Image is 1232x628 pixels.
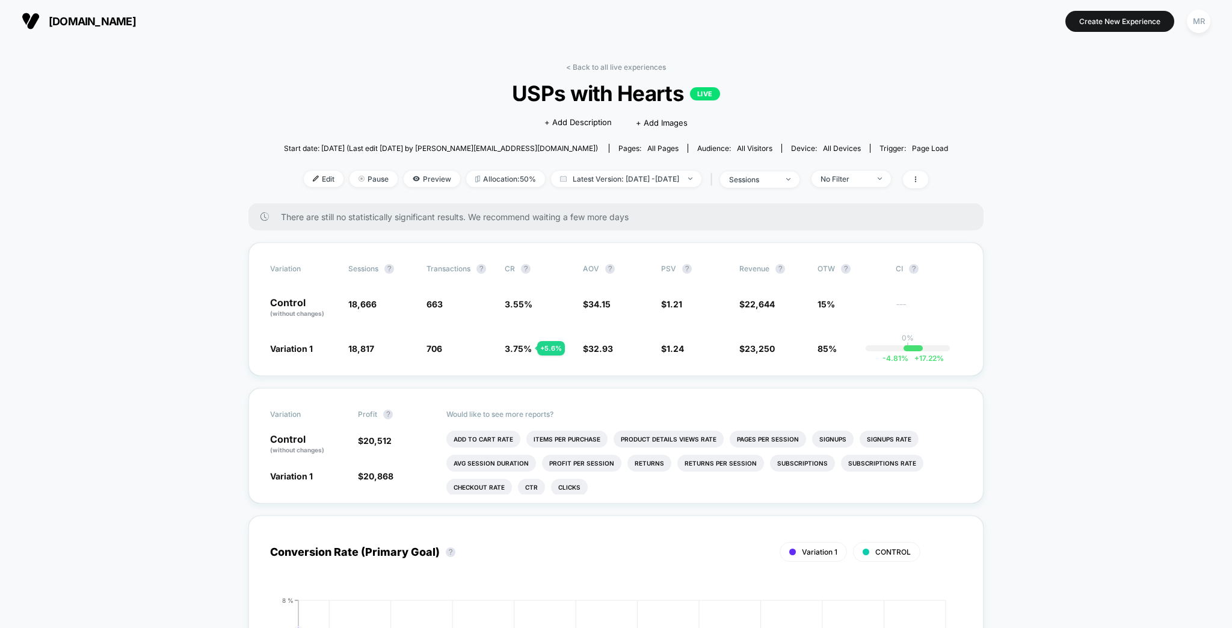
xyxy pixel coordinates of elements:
[618,144,679,153] div: Pages:
[882,354,908,363] span: -4.81 %
[542,455,621,472] li: Profit Per Session
[605,264,615,274] button: ?
[49,15,136,28] span: [DOMAIN_NAME]
[383,410,393,419] button: ?
[896,301,962,318] span: ---
[270,264,336,274] span: Variation
[282,597,294,604] tspan: 8 %
[518,479,545,496] li: Ctr
[304,171,343,187] span: Edit
[677,455,764,472] li: Returns Per Session
[661,343,684,354] span: $
[878,177,882,180] img: end
[18,11,140,31] button: [DOMAIN_NAME]
[812,431,854,448] li: Signups
[909,264,919,274] button: ?
[730,431,806,448] li: Pages Per Session
[313,176,319,182] img: edit
[907,342,909,351] p: |
[697,144,772,153] div: Audience:
[466,171,545,187] span: Allocation: 50%
[476,264,486,274] button: ?
[908,354,944,363] span: 17.22 %
[358,410,377,419] span: Profit
[875,547,911,556] span: CONTROL
[270,434,346,455] p: Control
[446,410,962,419] p: Would like to see more reports?
[427,299,443,309] span: 663
[879,144,948,153] div: Trigger:
[270,298,336,318] p: Control
[22,12,40,30] img: Visually logo
[775,264,785,274] button: ?
[446,479,512,496] li: Checkout Rate
[270,343,313,354] span: Variation 1
[566,63,666,72] a: < Back to all live experiences
[551,479,588,496] li: Clicks
[544,117,612,129] span: + Add Description
[446,431,520,448] li: Add To Cart Rate
[348,264,378,273] span: Sessions
[647,144,679,153] span: all pages
[350,171,398,187] span: Pause
[537,341,565,356] div: + 5.6 %
[588,299,611,309] span: 34.15
[551,171,701,187] span: Latest Version: [DATE] - [DATE]
[1065,11,1174,32] button: Create New Experience
[363,436,392,446] span: 20,512
[358,436,392,446] span: $
[661,299,682,309] span: $
[583,264,599,273] span: AOV
[739,299,775,309] span: $
[707,171,720,188] span: |
[636,118,688,128] span: + Add Images
[588,343,613,354] span: 32.93
[317,81,914,106] span: USPs with Hearts
[818,343,837,354] span: 85%
[521,264,531,274] button: ?
[348,343,374,354] span: 18,817
[745,299,775,309] span: 22,644
[818,299,835,309] span: 15%
[661,264,676,273] span: PSV
[781,144,870,153] span: Device:
[737,144,772,153] span: All Visitors
[384,264,394,274] button: ?
[914,354,919,363] span: +
[404,171,460,187] span: Preview
[902,333,914,342] p: 0%
[348,299,377,309] span: 18,666
[841,455,923,472] li: Subscriptions Rate
[1183,9,1214,34] button: MR
[270,471,313,481] span: Variation 1
[270,310,324,317] span: (without changes)
[821,174,869,183] div: No Filter
[841,264,851,274] button: ?
[284,144,598,153] span: Start date: [DATE] (Last edit [DATE] by [PERSON_NAME][EMAIL_ADDRESS][DOMAIN_NAME])
[627,455,671,472] li: Returns
[1187,10,1210,33] div: MR
[912,144,948,153] span: Page Load
[739,264,769,273] span: Revenue
[583,299,611,309] span: $
[823,144,861,153] span: all devices
[505,264,515,273] span: CR
[427,343,442,354] span: 706
[614,431,724,448] li: Product Details Views Rate
[770,455,835,472] li: Subscriptions
[729,175,777,184] div: sessions
[270,410,336,419] span: Variation
[560,176,567,182] img: calendar
[475,176,480,182] img: rebalance
[281,212,959,222] span: There are still no statistically significant results. We recommend waiting a few more days
[446,455,536,472] li: Avg Session Duration
[802,547,837,556] span: Variation 1
[583,343,613,354] span: $
[446,547,455,557] button: ?
[690,87,720,100] p: LIVE
[860,431,919,448] li: Signups Rate
[358,471,393,481] span: $
[427,264,470,273] span: Transactions
[739,343,775,354] span: $
[667,343,684,354] span: 1.24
